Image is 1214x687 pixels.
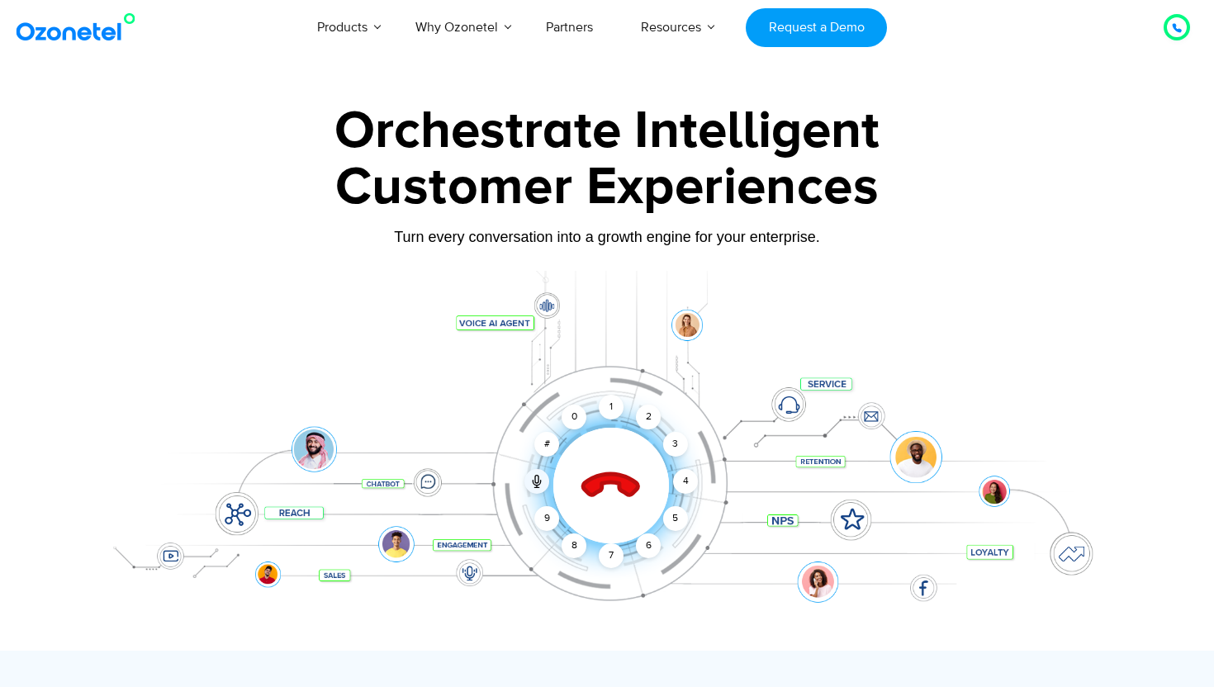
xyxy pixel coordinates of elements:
[746,8,887,47] a: Request a Demo
[91,148,1123,227] div: Customer Experiences
[562,405,586,429] div: 0
[91,228,1123,246] div: Turn every conversation into a growth engine for your enterprise.
[91,105,1123,158] div: Orchestrate Intelligent
[534,506,559,531] div: 9
[663,506,688,531] div: 5
[599,395,624,419] div: 1
[534,432,559,457] div: #
[636,533,661,558] div: 6
[562,533,586,558] div: 8
[663,432,688,457] div: 3
[636,405,661,429] div: 2
[673,469,698,494] div: 4
[599,543,624,568] div: 7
